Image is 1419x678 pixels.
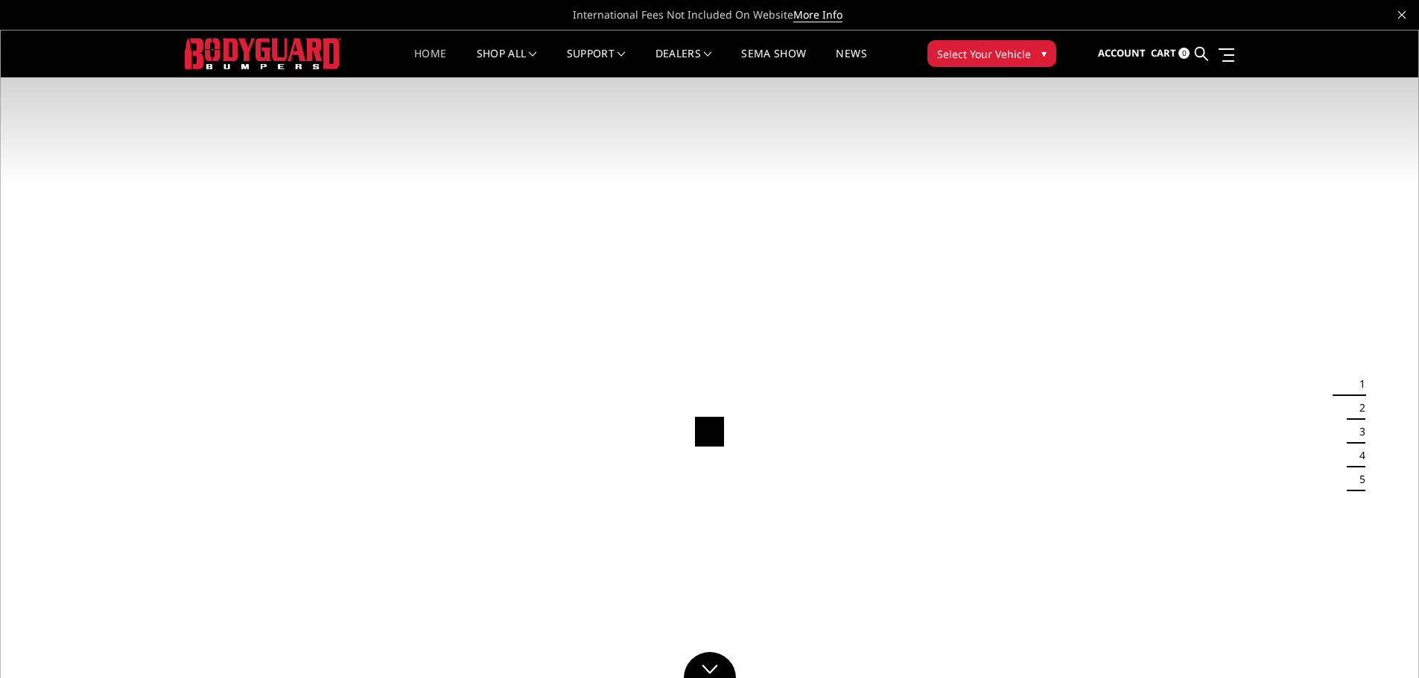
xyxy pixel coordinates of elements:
a: SEMA Show [741,48,806,77]
a: Support [567,48,626,77]
button: 1 of 5 [1350,372,1365,396]
button: 2 of 5 [1350,396,1365,420]
button: 4 of 5 [1350,444,1365,467]
a: News [836,48,866,77]
a: Home [414,48,446,77]
a: Cart 0 [1151,33,1190,74]
span: ▾ [1041,45,1047,61]
button: 3 of 5 [1350,420,1365,444]
button: Select Your Vehicle [927,40,1056,67]
span: Select Your Vehicle [937,46,1031,62]
span: Account [1098,46,1146,60]
img: BODYGUARD BUMPERS [185,38,341,68]
span: 0 [1178,48,1190,59]
span: Cart [1151,46,1176,60]
a: Dealers [655,48,712,77]
a: Account [1098,33,1146,74]
a: Click to Down [684,652,736,678]
button: 5 of 5 [1350,467,1365,491]
a: shop all [477,48,537,77]
a: More Info [793,7,842,22]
